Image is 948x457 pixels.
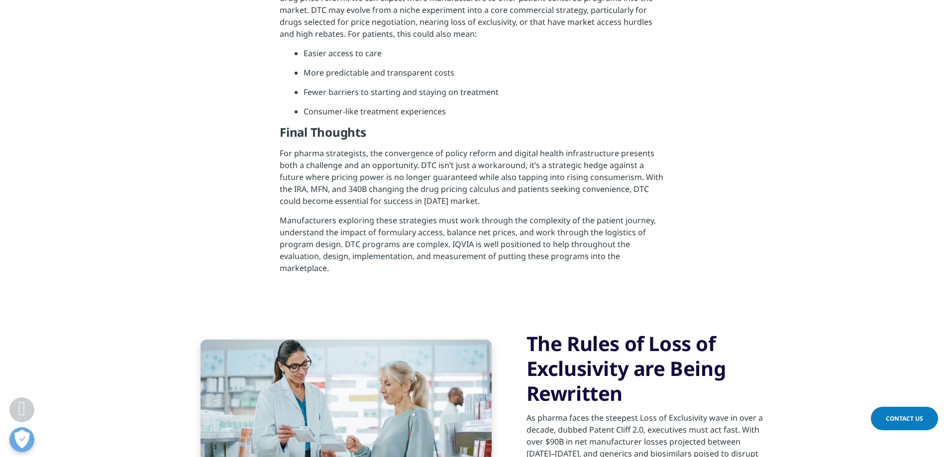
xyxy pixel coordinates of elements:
[304,86,668,105] li: Fewer barriers to starting and staying on treatment
[304,67,668,86] li: More predictable and transparent costs
[304,105,668,125] li: Consumer-like treatment experiences
[304,47,668,67] li: Easier access to care
[280,125,668,147] h5: Final Thoughts
[886,414,923,423] span: Contact Us
[9,427,34,452] button: Open Preferences
[280,214,668,281] p: Manufacturers exploring these strategies must work through the complexity of the patient journey,...
[527,331,768,406] h3: The Rules of Loss of Exclusivity are Being Rewritten
[280,147,668,214] p: For pharma strategists, the convergence of policy reform and digital health infrastructure presen...
[871,407,938,430] a: Contact Us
